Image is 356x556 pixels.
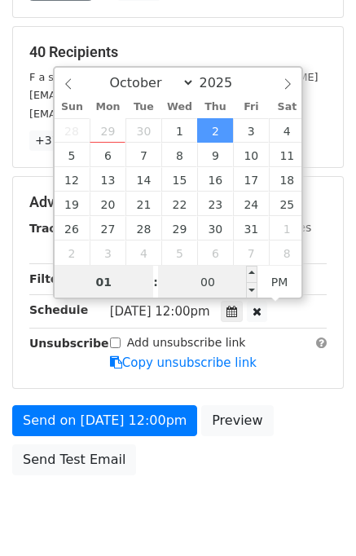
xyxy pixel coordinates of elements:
[90,216,125,240] span: October 27, 2025
[125,167,161,192] span: October 14, 2025
[125,192,161,216] span: October 21, 2025
[269,216,305,240] span: November 1, 2025
[125,240,161,265] span: November 4, 2025
[127,334,246,351] label: Add unsubscribe link
[269,143,305,167] span: October 11, 2025
[153,266,158,298] span: :
[55,143,90,167] span: October 5, 2025
[125,118,161,143] span: September 30, 2025
[233,192,269,216] span: October 24, 2025
[197,167,233,192] span: October 16, 2025
[269,167,305,192] span: October 18, 2025
[12,405,197,436] a: Send on [DATE] 12:00pm
[233,118,269,143] span: October 3, 2025
[29,130,98,151] a: +37 more
[201,405,273,436] a: Preview
[197,102,233,113] span: Thu
[90,102,125,113] span: Mon
[29,272,71,285] strong: Filters
[29,71,319,83] small: F a s s e t t a a r o n [EMAIL_ADDRESS][DOMAIN_NAME]
[29,89,211,101] small: [EMAIL_ADDRESS][DOMAIN_NAME]
[12,444,136,475] a: Send Test Email
[161,118,197,143] span: October 1, 2025
[161,240,197,265] span: November 5, 2025
[233,216,269,240] span: October 31, 2025
[125,102,161,113] span: Tue
[29,193,327,211] h5: Advanced
[55,192,90,216] span: October 19, 2025
[55,266,154,298] input: Hour
[29,337,109,350] strong: Unsubscribe
[125,143,161,167] span: October 7, 2025
[233,143,269,167] span: October 10, 2025
[233,240,269,265] span: November 7, 2025
[29,222,84,235] strong: Tracking
[161,143,197,167] span: October 8, 2025
[29,43,327,61] h5: 40 Recipients
[90,192,125,216] span: October 20, 2025
[161,216,197,240] span: October 29, 2025
[158,266,257,298] input: Minute
[233,102,269,113] span: Fri
[29,303,88,316] strong: Schedule
[161,192,197,216] span: October 22, 2025
[197,240,233,265] span: November 6, 2025
[90,167,125,192] span: October 13, 2025
[110,304,210,319] span: [DATE] 12:00pm
[161,167,197,192] span: October 15, 2025
[233,167,269,192] span: October 17, 2025
[197,216,233,240] span: October 30, 2025
[197,118,233,143] span: October 2, 2025
[125,216,161,240] span: October 28, 2025
[197,192,233,216] span: October 23, 2025
[275,478,356,556] iframe: Chat Widget
[269,240,305,265] span: November 8, 2025
[110,355,257,370] a: Copy unsubscribe link
[269,102,305,113] span: Sat
[257,266,302,298] span: Click to toggle
[90,143,125,167] span: October 6, 2025
[55,102,90,113] span: Sun
[195,75,253,90] input: Year
[55,216,90,240] span: October 26, 2025
[161,102,197,113] span: Wed
[29,108,211,120] small: [EMAIL_ADDRESS][DOMAIN_NAME]
[55,118,90,143] span: September 28, 2025
[55,240,90,265] span: November 2, 2025
[90,118,125,143] span: September 29, 2025
[90,240,125,265] span: November 3, 2025
[197,143,233,167] span: October 9, 2025
[269,118,305,143] span: October 4, 2025
[55,167,90,192] span: October 12, 2025
[269,192,305,216] span: October 25, 2025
